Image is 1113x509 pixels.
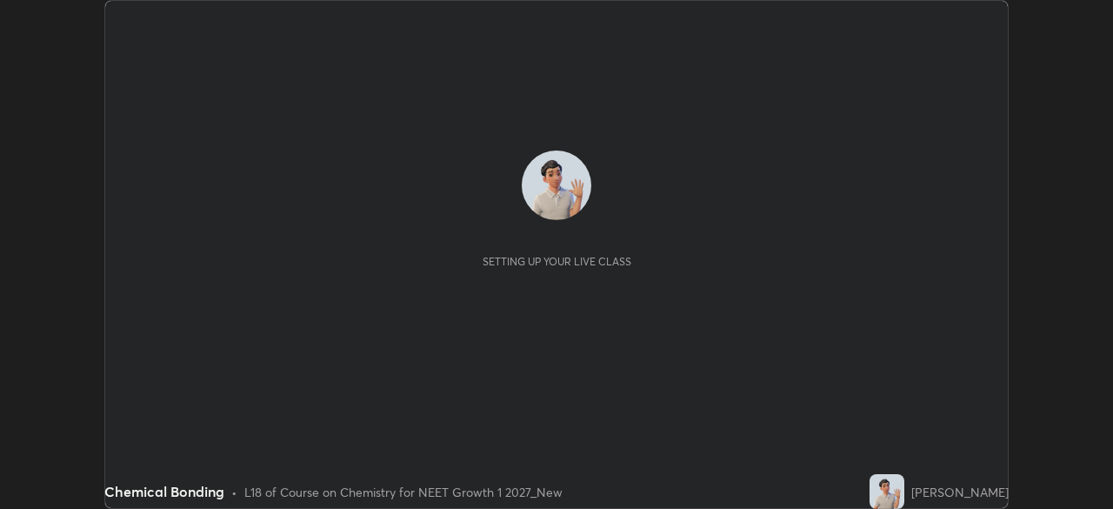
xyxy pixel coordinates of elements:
div: • [231,483,237,501]
div: Chemical Bonding [104,481,224,502]
div: Setting up your live class [483,255,631,268]
div: L18 of Course on Chemistry for NEET Growth 1 2027_New [244,483,563,501]
div: [PERSON_NAME] [911,483,1009,501]
img: 2ba10282aa90468db20c6b58c63c7500.jpg [870,474,904,509]
img: 2ba10282aa90468db20c6b58c63c7500.jpg [522,151,591,220]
